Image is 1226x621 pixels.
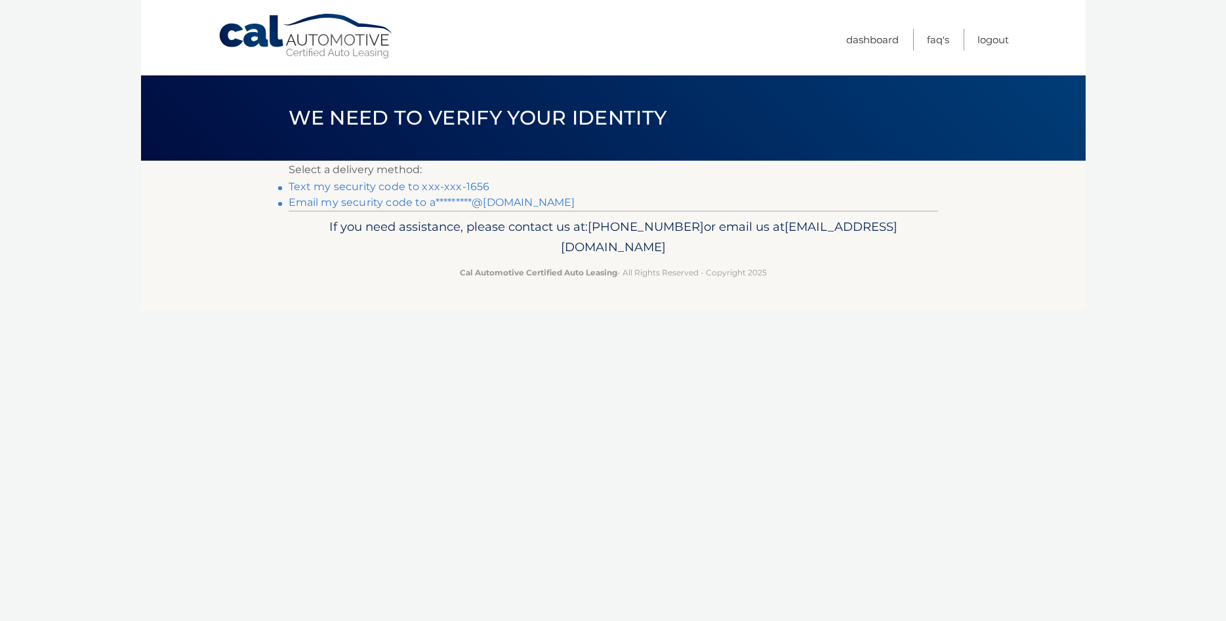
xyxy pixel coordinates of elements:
strong: Cal Automotive Certified Auto Leasing [460,268,617,277]
a: Logout [977,29,1009,50]
a: Cal Automotive [218,13,395,60]
p: - All Rights Reserved - Copyright 2025 [297,266,930,279]
a: Email my security code to a*********@[DOMAIN_NAME] [289,196,575,209]
a: Text my security code to xxx-xxx-1656 [289,180,490,193]
p: If you need assistance, please contact us at: or email us at [297,216,930,258]
p: Select a delivery method: [289,161,938,179]
span: [PHONE_NUMBER] [588,219,704,234]
a: FAQ's [927,29,949,50]
a: Dashboard [846,29,899,50]
span: We need to verify your identity [289,106,667,130]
